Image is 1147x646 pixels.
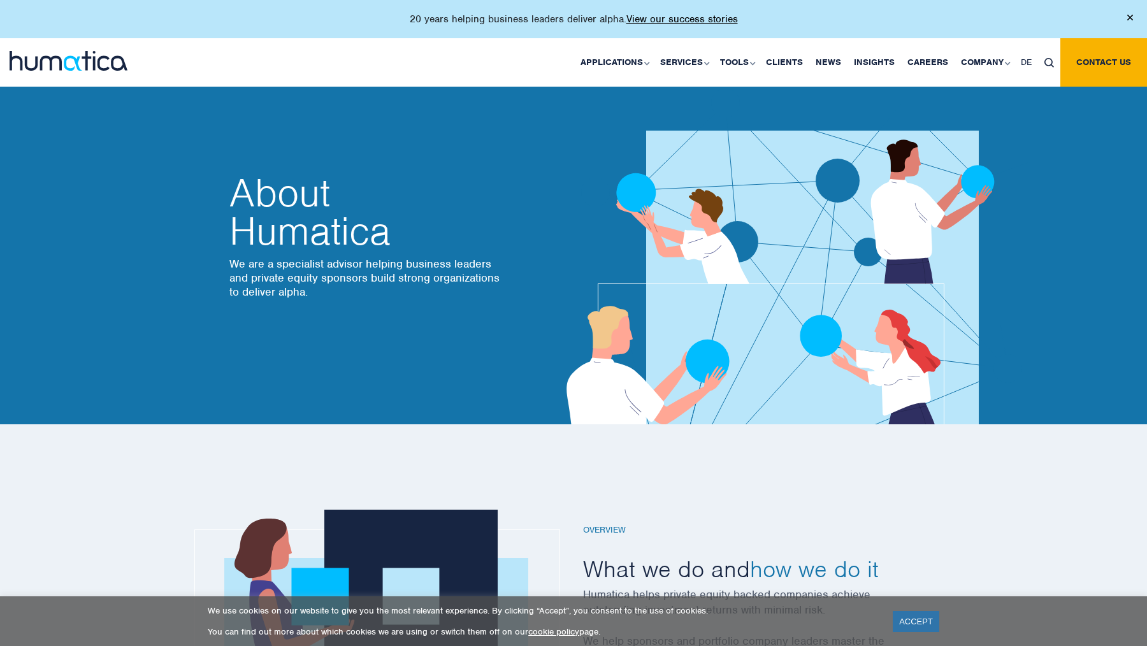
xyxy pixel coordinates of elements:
[529,57,1030,424] img: about_banner1
[583,554,927,584] h2: What we do and
[760,38,809,87] a: Clients
[750,554,879,584] span: how we do it
[809,38,848,87] a: News
[528,626,579,637] a: cookie policy
[626,13,738,25] a: View our success stories
[848,38,901,87] a: Insights
[229,174,503,250] h2: Humatica
[583,525,927,536] h6: Overview
[1014,38,1038,87] a: DE
[229,257,503,299] p: We are a specialist advisor helping business leaders and private equity sponsors build strong org...
[1044,58,1054,68] img: search_icon
[10,51,127,71] img: logo
[955,38,1014,87] a: Company
[410,13,738,25] p: 20 years helping business leaders deliver alpha.
[893,611,939,632] a: ACCEPT
[654,38,714,87] a: Services
[208,605,877,616] p: We use cookies on our website to give you the most relevant experience. By clicking “Accept”, you...
[574,38,654,87] a: Applications
[714,38,760,87] a: Tools
[901,38,955,87] a: Careers
[1021,57,1032,68] span: DE
[229,174,503,212] span: About
[208,626,877,637] p: You can find out more about which cookies we are using or switch them off on our page.
[583,587,927,633] p: Humatica helps private equity backed companies achieve outstanding investment returns with minima...
[1060,38,1147,87] a: Contact us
